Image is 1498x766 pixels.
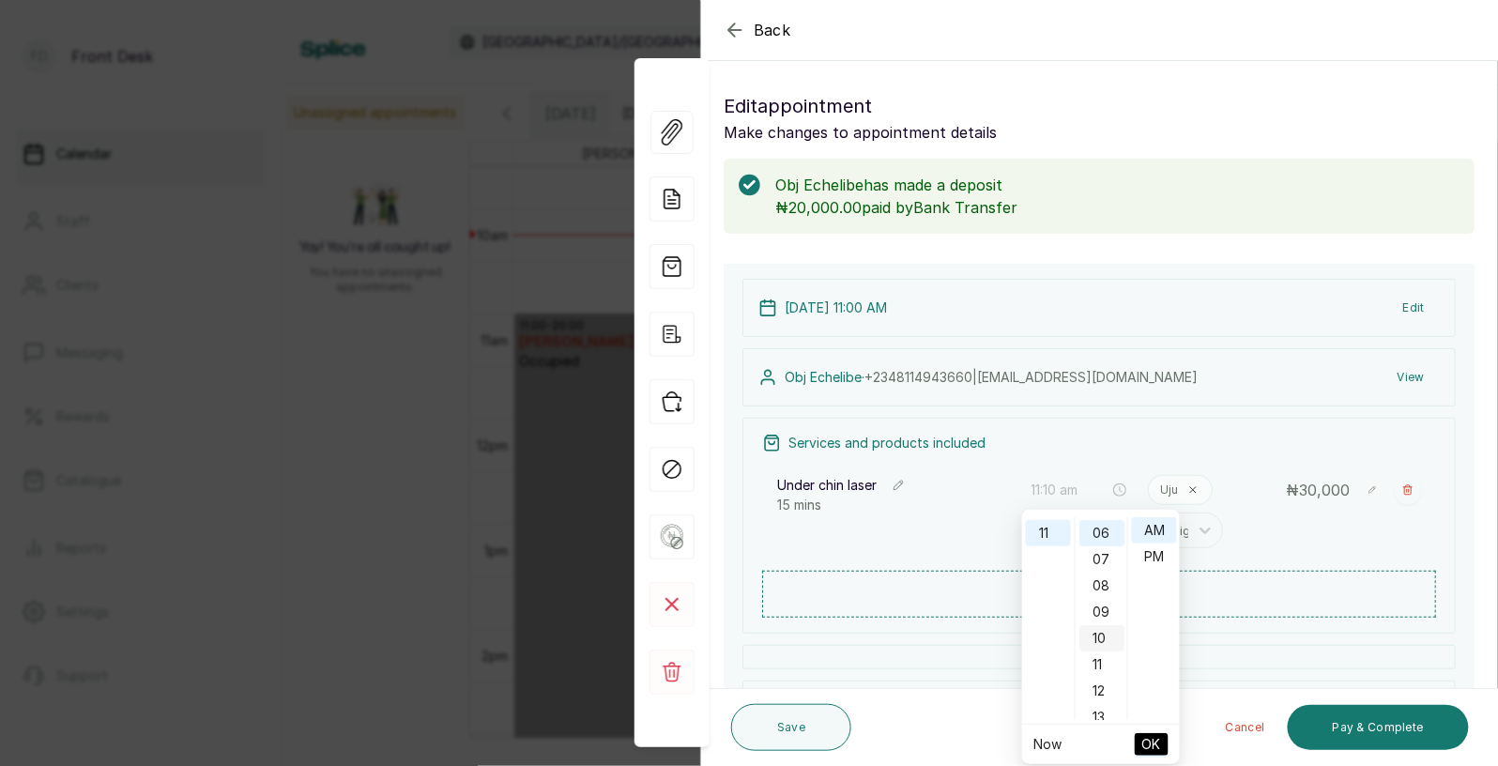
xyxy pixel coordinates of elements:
[1079,704,1124,730] div: 13
[775,196,1460,219] p: ₦20,000.00 paid by Bank Transfer
[762,571,1436,618] button: Add new
[777,496,1010,514] p: 15 mins
[1079,599,1124,625] div: 09
[1383,360,1440,394] button: View
[1079,651,1124,678] div: 11
[1132,517,1177,544] div: AM
[788,434,986,452] p: Services and products included
[1388,291,1440,325] button: Edit
[724,121,1475,144] p: Make changes to appointment details
[1026,520,1071,546] div: 11
[1032,480,1110,500] input: Select time
[1288,705,1469,750] button: Pay & Complete
[1079,546,1124,573] div: 07
[777,476,877,495] p: Under chin laser
[724,91,872,121] span: Edit appointment
[1132,544,1177,570] div: PM
[1142,727,1161,762] span: OK
[724,19,791,41] button: Back
[1299,481,1350,499] span: 30,000
[731,704,851,751] button: Save
[1079,625,1124,651] div: 10
[775,174,1460,196] p: Obj Echelibe has made a deposit
[1135,733,1169,756] button: OK
[1033,736,1062,752] a: Now
[1079,678,1124,704] div: 12
[1286,479,1350,501] p: ₦
[1079,573,1124,599] div: 08
[1079,520,1124,546] div: 06
[785,368,1198,387] p: Obj Echelibe ·
[1211,705,1280,750] button: Cancel
[754,19,791,41] span: Back
[864,369,1198,385] span: +234 8114943660 | [EMAIL_ADDRESS][DOMAIN_NAME]
[785,299,887,317] p: [DATE] 11:00 AM
[1160,483,1178,498] p: Uju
